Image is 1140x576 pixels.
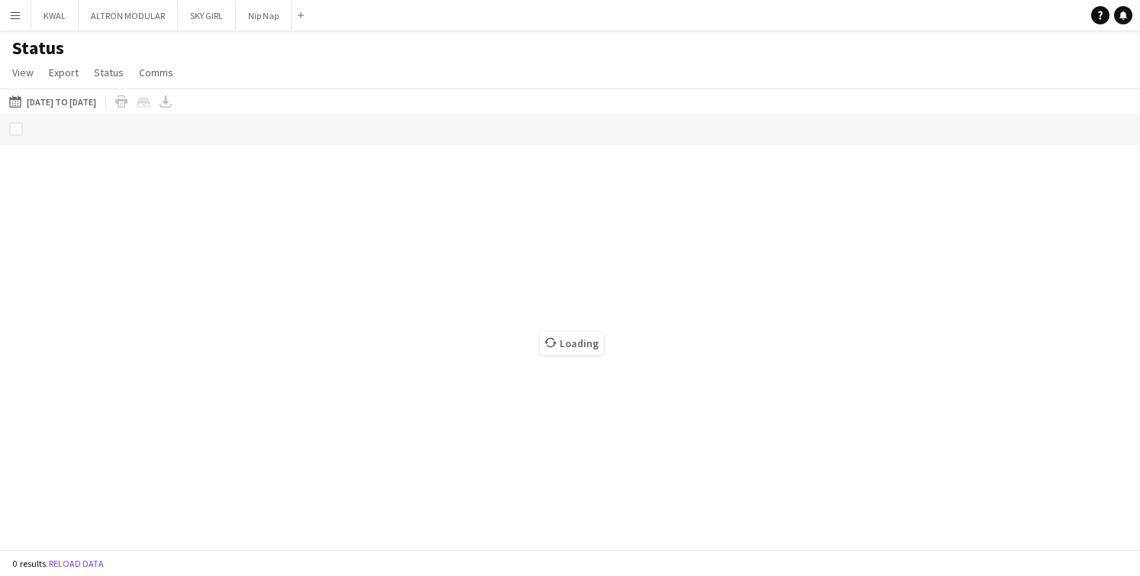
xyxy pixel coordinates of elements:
span: Comms [139,66,173,79]
a: View [6,63,40,82]
span: Export [49,66,79,79]
a: Comms [133,63,179,82]
a: Export [43,63,85,82]
span: Status [94,66,124,79]
button: [DATE] to [DATE] [6,92,99,111]
button: Reload data [46,555,107,572]
button: ALTRON MODULAR [79,1,178,31]
a: Status [88,63,130,82]
span: View [12,66,34,79]
button: SKY GIRL [178,1,236,31]
button: Nip Nap [236,1,292,31]
span: Loading [540,332,603,355]
button: KWAL [31,1,79,31]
